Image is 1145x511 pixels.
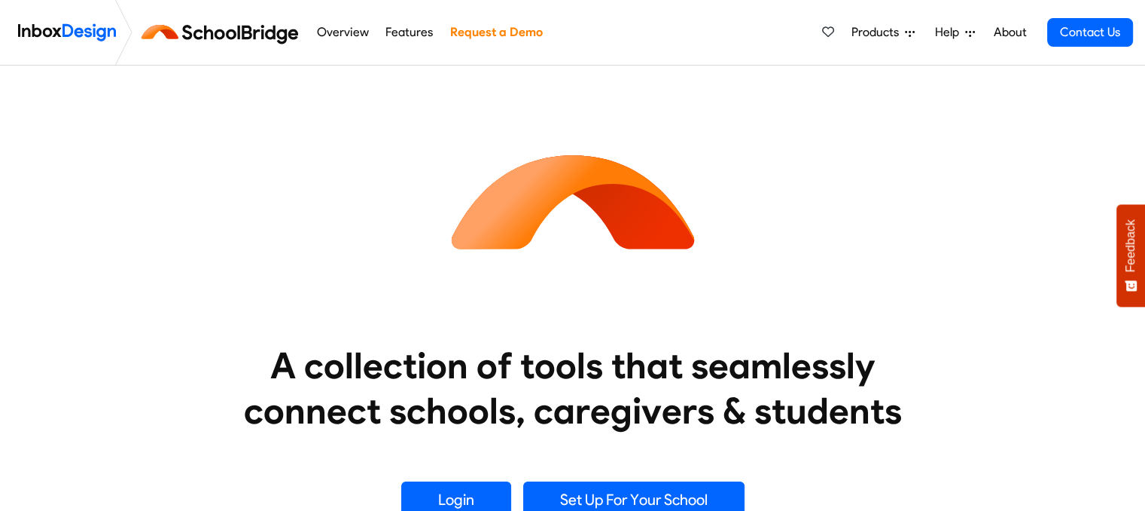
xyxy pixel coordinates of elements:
[312,17,373,47] a: Overview
[382,17,437,47] a: Features
[1124,219,1137,272] span: Feedback
[446,17,547,47] a: Request a Demo
[139,14,308,50] img: schoolbridge logo
[215,343,930,433] heading: A collection of tools that seamlessly connect schools, caregivers & students
[437,66,708,337] img: icon_schoolbridge.svg
[935,23,965,41] span: Help
[851,23,905,41] span: Products
[845,17,921,47] a: Products
[929,17,981,47] a: Help
[1047,18,1133,47] a: Contact Us
[1116,204,1145,307] button: Feedback - Show survey
[989,17,1031,47] a: About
